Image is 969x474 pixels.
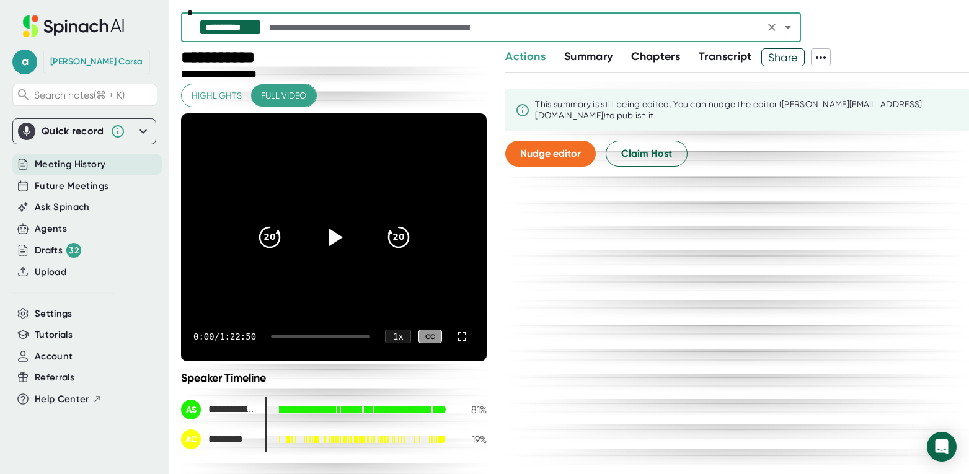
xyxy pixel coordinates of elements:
div: CC [418,330,442,344]
button: Settings [35,307,73,321]
button: Drafts 32 [35,243,81,258]
button: Upload [35,265,66,279]
button: Highlights [182,84,252,107]
button: Agents [35,222,67,236]
div: 19 % [456,434,487,445]
span: Chapters [631,50,680,63]
div: Amy Corsa [181,429,255,449]
button: Ask Spinach [35,200,90,214]
span: Actions [505,50,545,63]
span: Full video [261,88,306,103]
span: Help Center [35,392,89,406]
div: Amy Corsa [50,56,143,68]
button: Actions [505,48,545,65]
div: Speaker Timeline [181,371,487,385]
span: Transcript [699,50,752,63]
span: Claim Host [621,146,672,161]
button: Claim Host [606,141,688,167]
button: Chapters [631,48,680,65]
button: Summary [564,48,613,65]
div: 32 [66,243,81,258]
div: Quick record [18,119,151,144]
button: Tutorials [35,328,73,342]
button: Help Center [35,392,102,406]
button: Open [779,19,797,36]
div: AS [181,400,201,419]
span: Highlights [192,88,242,103]
button: Transcript [699,48,752,65]
button: Clear [763,19,781,36]
div: 0:00 / 1:22:50 [193,331,256,341]
button: Nudge editor [505,141,596,167]
button: Referrals [35,371,74,385]
div: Adrienne Steele [181,400,255,419]
button: Meeting History [35,157,105,172]
span: Nudge editor [520,147,581,159]
span: Summary [564,50,613,63]
button: Share [761,48,805,66]
button: Future Meetings [35,179,108,193]
button: Account [35,349,73,364]
div: Quick record [42,125,104,138]
button: Full video [251,84,316,107]
div: 1 x [385,330,411,343]
span: Share [762,46,805,68]
div: Drafts [35,243,81,258]
div: AC [181,429,201,449]
div: 81 % [456,404,487,416]
div: Open Intercom Messenger [927,432,957,462]
span: Search notes (⌘ + K) [34,89,125,101]
span: a [12,50,37,74]
div: This summary is still being edited. You can nudge the editor ([PERSON_NAME][EMAIL_ADDRESS][DOMAIN... [535,99,959,121]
